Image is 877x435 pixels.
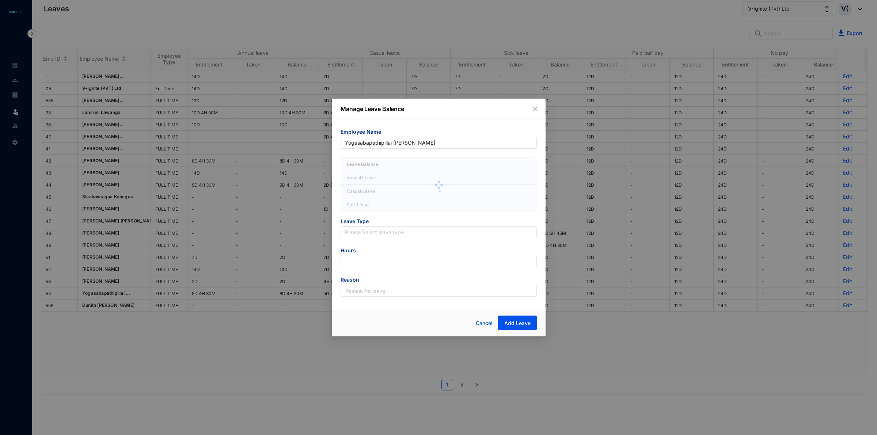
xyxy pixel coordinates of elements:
input: Reason for leave [341,285,537,297]
span: Yogasabapathipillai Ilankumaran [345,137,532,148]
p: Manage Leave Balance [341,104,537,113]
span: Employee Name [341,128,537,137]
button: Cancel [470,316,498,331]
span: Leave Type [341,218,537,226]
span: close [532,106,538,112]
span: Cancel [475,319,492,327]
button: Add Leave [498,316,536,330]
button: Close [531,105,539,113]
span: Reason [341,276,537,285]
span: Hours [341,247,537,256]
span: Add Leave [504,320,530,327]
